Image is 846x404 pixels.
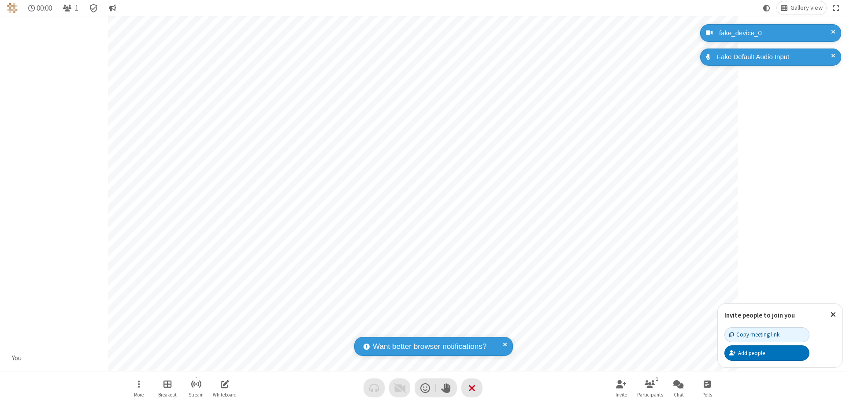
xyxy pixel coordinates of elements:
button: Conversation [105,1,119,15]
label: Invite people to join you [724,311,795,319]
span: Breakout [158,392,177,397]
div: 1 [653,375,661,383]
button: Manage Breakout Rooms [154,375,181,400]
span: Want better browser notifications? [373,341,486,352]
button: Audio problem - check your Internet connection or call by phone [364,378,385,397]
button: Open shared whiteboard [211,375,238,400]
button: Using system theme [760,1,774,15]
button: Send a reaction [415,378,436,397]
button: Start streaming [183,375,209,400]
span: Participants [637,392,663,397]
button: Open menu [126,375,152,400]
span: Chat [674,392,684,397]
button: Raise hand [436,378,457,397]
div: Copy meeting link [729,330,779,339]
span: 00:00 [37,4,52,12]
button: Open participant list [59,1,82,15]
button: Add people [724,345,809,360]
button: Close popover [824,304,842,325]
button: Copy meeting link [724,327,809,342]
button: Fullscreen [830,1,843,15]
span: Gallery view [790,4,823,11]
span: Invite [616,392,627,397]
span: Whiteboard [213,392,237,397]
button: Open chat [665,375,692,400]
img: QA Selenium DO NOT DELETE OR CHANGE [7,3,18,13]
button: Open participant list [637,375,663,400]
span: Stream [189,392,204,397]
button: Open poll [694,375,720,400]
button: Video [389,378,410,397]
div: Meeting details Encryption enabled [85,1,102,15]
span: 1 [75,4,78,12]
div: Fake Default Audio Input [714,52,835,62]
div: fake_device_0 [716,28,835,38]
span: More [134,392,144,397]
div: Timer [25,1,56,15]
div: You [9,353,25,363]
button: Change layout [777,1,826,15]
button: End or leave meeting [461,378,482,397]
button: Invite participants (⌘+Shift+I) [608,375,634,400]
span: Polls [702,392,712,397]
